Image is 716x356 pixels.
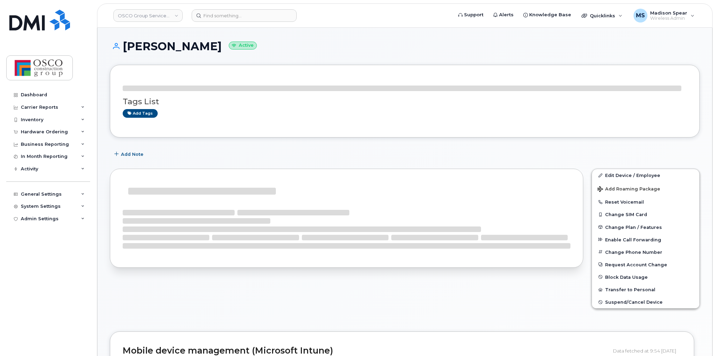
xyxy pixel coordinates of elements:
button: Change Phone Number [592,246,699,258]
button: Enable Call Forwarding [592,233,699,246]
button: Transfer to Personal [592,283,699,296]
button: Suspend/Cancel Device [592,296,699,308]
h1: [PERSON_NAME] [110,40,700,52]
button: Change Plan / Features [592,221,699,233]
button: Reset Voicemail [592,196,699,208]
button: Request Account Change [592,258,699,271]
button: Add Note [110,148,149,160]
button: Add Roaming Package [592,181,699,196]
button: Change SIM Card [592,208,699,221]
span: Suspend/Cancel Device [605,300,663,305]
a: Edit Device / Employee [592,169,699,181]
a: Add tags [123,109,158,118]
h2: Mobile device management (Microsoft Intune) [123,346,608,356]
button: Block Data Usage [592,271,699,283]
span: Add Note [121,151,143,158]
span: Change Plan / Features [605,224,662,230]
h3: Tags List [123,97,687,106]
small: Active [229,42,257,50]
span: Add Roaming Package [597,186,660,193]
span: Enable Call Forwarding [605,237,661,242]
